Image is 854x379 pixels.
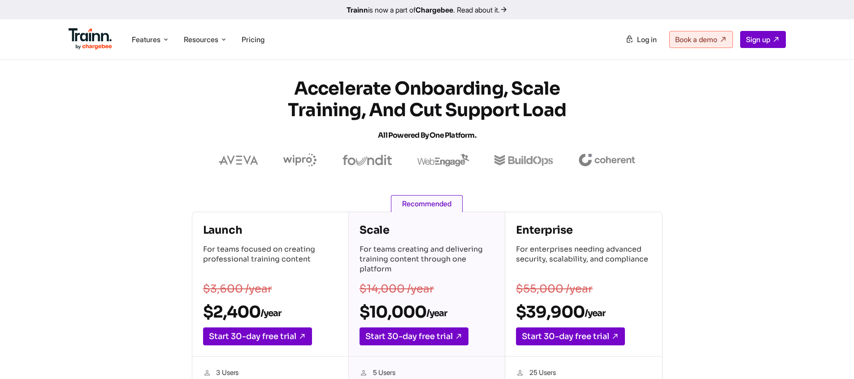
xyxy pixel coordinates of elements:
p: For enterprises needing advanced security, scalability, and compliance [516,244,651,276]
span: Resources [184,35,218,44]
h2: $2,400 [203,302,338,322]
a: Start 30-day free trial [360,327,468,345]
h1: Accelerate Onboarding, Scale Training, and Cut Support Load [266,78,589,146]
li: 3 Users [203,367,338,379]
s: $14,000 /year [360,282,434,296]
h4: Launch [203,223,338,237]
img: aveva logo [219,156,258,165]
h4: Enterprise [516,223,651,237]
span: Recommended [391,195,463,212]
h2: $39,900 [516,302,651,322]
sub: /year [585,308,605,319]
s: $3,600 /year [203,282,272,296]
img: Trainn Logo [69,28,113,50]
span: All Powered by One Platform. [378,131,476,140]
iframe: Chat Widget [809,336,854,379]
a: Sign up [740,31,786,48]
span: Book a demo [675,35,717,44]
sub: /year [426,308,447,319]
span: Log in [637,35,657,44]
h2: $10,000 [360,302,494,322]
img: wipro logo [283,153,317,167]
a: Start 30-day free trial [203,327,312,345]
b: Chargebee [416,5,453,14]
a: Log in [620,31,662,48]
a: Book a demo [669,31,733,48]
a: Pricing [242,35,264,44]
span: Features [132,35,160,44]
img: coherent logo [578,154,635,166]
li: 25 Users [516,367,651,379]
span: Sign up [746,35,770,44]
img: webengage logo [417,154,469,166]
img: foundit logo [342,155,392,166]
sub: /year [260,308,281,319]
p: For teams creating and delivering training content through one platform [360,244,494,276]
s: $55,000 /year [516,282,593,296]
b: Trainn [347,5,368,14]
p: For teams focused on creating professional training content [203,244,338,276]
h4: Scale [360,223,494,237]
a: Start 30-day free trial [516,327,625,345]
li: 5 Users [360,367,494,379]
img: buildops logo [494,155,553,166]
